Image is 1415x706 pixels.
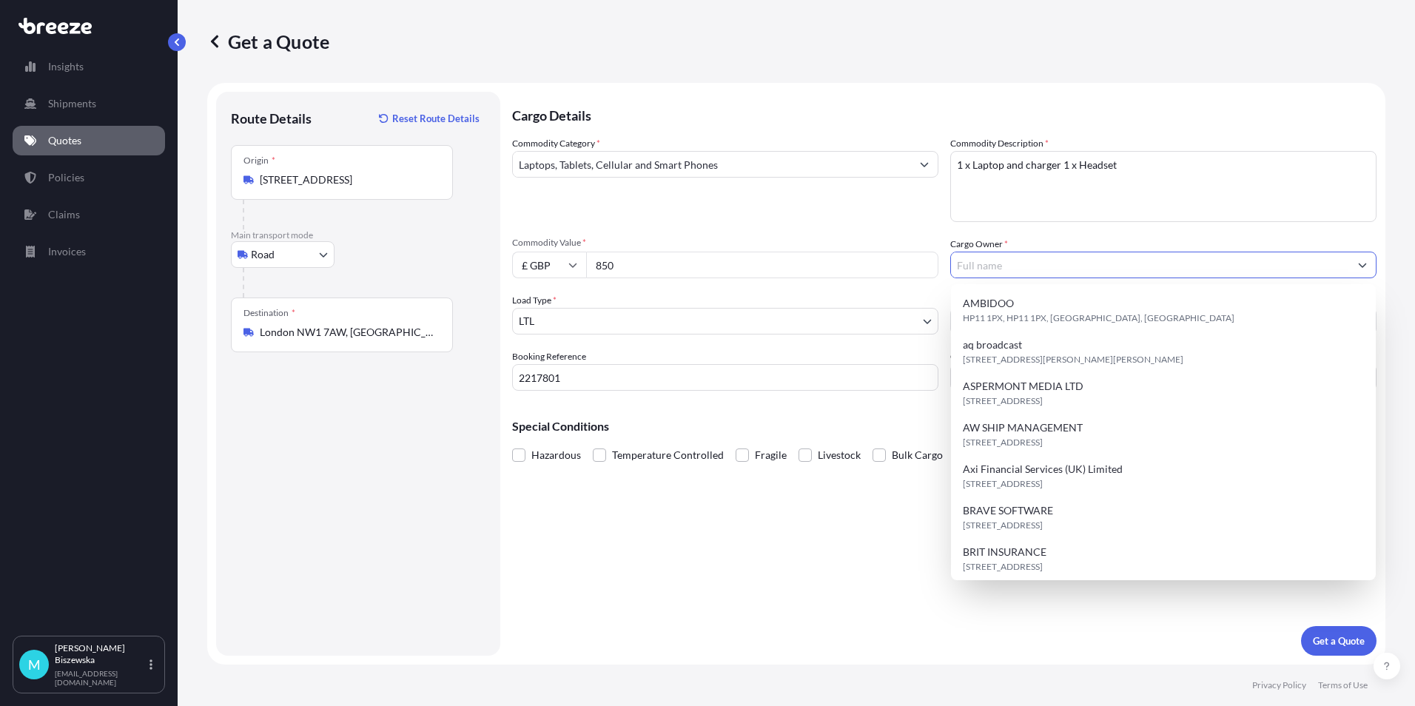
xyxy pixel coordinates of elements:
[1318,679,1368,691] p: Terms of Use
[231,110,312,127] p: Route Details
[260,325,434,340] input: Destination
[48,170,84,185] p: Policies
[512,92,1377,136] p: Cargo Details
[260,172,434,187] input: Origin
[963,379,1083,394] span: ASPERMONT MEDIA LTD
[243,155,275,167] div: Origin
[512,349,586,364] label: Booking Reference
[612,444,724,466] span: Temperature Controlled
[512,293,557,308] span: Load Type
[48,59,84,74] p: Insights
[963,559,1043,574] span: [STREET_ADDRESS]
[1252,679,1306,691] p: Privacy Policy
[512,237,938,249] span: Commodity Value
[513,151,911,178] input: Select a commodity type
[963,518,1043,533] span: [STREET_ADDRESS]
[963,311,1234,326] span: HP11 1PX, HP11 1PX, [GEOGRAPHIC_DATA], [GEOGRAPHIC_DATA]
[1349,252,1376,278] button: Show suggestions
[818,444,861,466] span: Livestock
[48,244,86,259] p: Invoices
[963,352,1183,367] span: [STREET_ADDRESS][PERSON_NAME][PERSON_NAME]
[755,444,787,466] span: Fragile
[950,136,1049,151] label: Commodity Description
[950,237,1008,252] label: Cargo Owner
[207,30,329,53] p: Get a Quote
[963,296,1014,311] span: AMBIDOO
[48,96,96,111] p: Shipments
[963,462,1123,477] span: Axi Financial Services (UK) Limited
[963,337,1022,352] span: aq broadcast
[963,503,1053,518] span: BRAVE SOFTWARE
[231,241,335,268] button: Select transport
[512,420,1377,432] p: Special Conditions
[1313,633,1365,648] p: Get a Quote
[243,307,295,319] div: Destination
[512,364,938,391] input: Your internal reference
[28,657,41,672] span: M
[531,444,581,466] span: Hazardous
[963,477,1043,491] span: [STREET_ADDRESS]
[251,247,275,262] span: Road
[586,252,938,278] input: Type amount
[48,133,81,148] p: Quotes
[963,545,1046,559] span: BRIT INSURANCE
[231,229,485,241] p: Main transport mode
[48,207,80,222] p: Claims
[911,151,938,178] button: Show suggestions
[950,364,1377,391] input: Enter name
[950,349,1003,364] label: Carrier Name
[963,420,1083,435] span: AW SHIP MANAGEMENT
[392,111,480,126] p: Reset Route Details
[55,642,147,666] p: [PERSON_NAME] Biszewska
[892,444,943,466] span: Bulk Cargo
[963,394,1043,409] span: [STREET_ADDRESS]
[950,293,1377,305] span: Freight Cost
[519,314,534,329] span: LTL
[55,669,147,687] p: [EMAIL_ADDRESS][DOMAIN_NAME]
[963,435,1043,450] span: [STREET_ADDRESS]
[951,252,1349,278] input: Full name
[512,136,600,151] label: Commodity Category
